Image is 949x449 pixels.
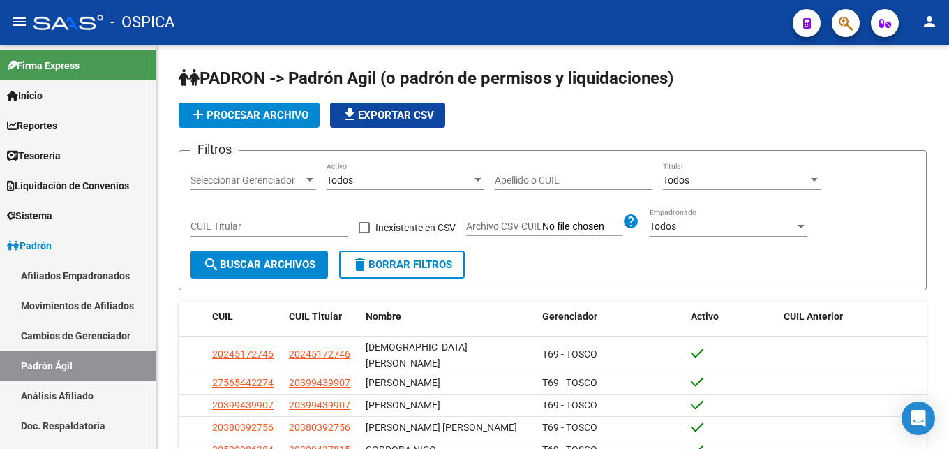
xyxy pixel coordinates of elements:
datatable-header-cell: Nombre [360,302,537,332]
mat-icon: person [921,13,938,30]
span: 20399439907 [289,399,350,411]
span: PADRON -> Padrón Agil (o padrón de permisos y liquidaciones) [179,68,673,88]
button: Borrar Filtros [339,251,465,279]
span: 20380392756 [289,422,350,433]
span: Nombre [366,311,401,322]
span: Padrón [7,238,52,253]
span: 20245172746 [289,348,350,360]
mat-icon: help [622,213,639,230]
input: Archivo CSV CUIL [542,221,622,233]
span: Exportar CSV [341,109,434,122]
mat-icon: add [190,106,207,123]
span: Activo [691,311,719,322]
span: Procesar archivo [190,109,308,122]
span: Reportes [7,118,57,133]
span: Liquidación de Convenios [7,178,129,193]
span: CUIL Titular [289,311,342,322]
span: [PERSON_NAME] [PERSON_NAME] [366,422,517,433]
mat-icon: delete [352,256,368,273]
datatable-header-cell: Gerenciador [537,302,685,332]
span: Borrar Filtros [352,258,452,271]
datatable-header-cell: CUIL Titular [283,302,360,332]
button: Buscar Archivos [190,251,328,279]
span: [DEMOGRAPHIC_DATA] [PERSON_NAME] [366,341,468,369]
datatable-header-cell: CUIL Anterior [778,302,927,332]
span: 27565442274 [212,377,274,388]
mat-icon: menu [11,13,28,30]
datatable-header-cell: CUIL [207,302,283,332]
span: Sistema [7,208,52,223]
span: Todos [650,221,676,232]
button: Procesar archivo [179,103,320,128]
div: Open Intercom Messenger [902,402,935,435]
span: Tesorería [7,148,61,163]
span: 20380392756 [212,422,274,433]
span: CUIL [212,311,233,322]
span: [PERSON_NAME] [366,377,440,388]
mat-icon: file_download [341,106,358,123]
span: T69 - TOSCO [542,377,597,388]
span: T69 - TOSCO [542,399,597,411]
mat-icon: search [203,256,220,273]
span: Gerenciador [542,311,597,322]
span: Todos [663,175,689,186]
span: Firma Express [7,58,80,73]
span: 20245172746 [212,348,274,360]
span: Inexistente en CSV [375,219,456,236]
span: T69 - TOSCO [542,422,597,433]
span: [PERSON_NAME] [366,399,440,411]
datatable-header-cell: Activo [685,302,778,332]
span: Seleccionar Gerenciador [190,175,304,186]
h3: Filtros [190,140,239,159]
span: 20399439907 [289,377,350,388]
span: Inicio [7,88,43,103]
button: Exportar CSV [330,103,445,128]
span: Archivo CSV CUIL [466,221,542,232]
span: CUIL Anterior [784,311,843,322]
span: T69 - TOSCO [542,348,597,360]
span: Todos [327,175,353,186]
span: 20399439907 [212,399,274,411]
span: Buscar Archivos [203,258,315,271]
span: - OSPICA [110,7,174,38]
